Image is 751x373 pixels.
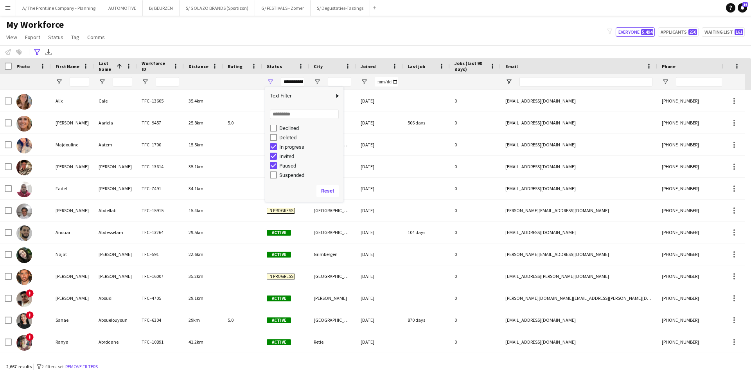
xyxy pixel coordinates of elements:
a: Comms [84,32,108,42]
div: Filter List [265,86,343,189]
button: Waiting list161 [702,27,745,37]
div: [EMAIL_ADDRESS][DOMAIN_NAME] [501,222,657,243]
div: [DATE] [356,200,403,221]
div: [DATE] [356,265,403,287]
div: [PERSON_NAME] [51,156,94,177]
input: Search filter values [270,110,339,119]
div: [EMAIL_ADDRESS][DOMAIN_NAME] [501,156,657,177]
div: [DATE] [356,287,403,309]
div: TFC -591 [137,243,184,265]
div: [PERSON_NAME] [94,178,137,199]
a: View [3,32,20,42]
input: Email Filter Input [519,77,652,86]
div: Fadel [51,178,94,199]
a: Status [45,32,66,42]
div: Majdouline [51,134,94,155]
div: TFC -4705 [137,287,184,309]
div: Ranya [51,331,94,353]
div: 0 [450,265,501,287]
button: Applicants250 [658,27,699,37]
span: 250 [688,29,697,35]
div: In progress [279,144,341,150]
img: Ismael Aboudi [16,291,32,307]
div: [DATE] [356,178,403,199]
span: City [314,63,323,69]
div: [GEOGRAPHIC_DATA] [309,200,356,221]
div: [DATE] [356,112,403,133]
div: [PERSON_NAME] [94,265,137,287]
div: Abdesselam [94,222,137,243]
div: Column Filter [265,87,343,202]
div: [DATE] [356,222,403,243]
a: 16 [738,3,747,13]
span: 15.4km [189,207,203,213]
span: Rating [228,63,243,69]
div: [EMAIL_ADDRESS][DOMAIN_NAME] [501,134,657,155]
button: S/ GOLAZO BRANDS (Sportizon) [180,0,255,16]
span: Last Name [99,60,113,72]
div: [EMAIL_ADDRESS][DOMAIN_NAME] [501,178,657,199]
div: [PERSON_NAME] [309,287,356,309]
span: Status [267,63,282,69]
span: In progress [267,274,295,279]
img: Sanae Abouelouyoun [16,313,32,329]
div: TFC -13605 [137,90,184,112]
div: [PERSON_NAME] [51,287,94,309]
span: Distance [189,63,208,69]
span: ! [26,311,34,319]
span: My Workforce [6,19,64,31]
div: Aboudi [94,287,137,309]
button: Open Filter Menu [142,78,149,85]
span: First Name [56,63,79,69]
div: [PERSON_NAME][DOMAIN_NAME][EMAIL_ADDRESS][PERSON_NAME][DOMAIN_NAME] [501,287,657,309]
div: 0 [450,178,501,199]
span: 2 filters set [41,364,64,369]
span: 22.6km [189,251,203,257]
img: Fadel Abdel-Kader [16,182,32,197]
a: Tag [68,32,83,42]
span: Last job [408,63,425,69]
div: 0 [450,156,501,177]
div: Abrddane [94,331,137,353]
div: [PERSON_NAME] [51,200,94,221]
div: Aatem [94,134,137,155]
span: 34.1km [189,186,203,191]
div: [GEOGRAPHIC_DATA] [309,265,356,287]
button: Reset [316,185,339,197]
div: Aaricia [94,112,137,133]
div: [PERSON_NAME] [51,265,94,287]
div: [EMAIL_ADDRESS][DOMAIN_NAME] [501,112,657,133]
div: Invited [279,153,341,159]
span: Workforce ID [142,60,170,72]
div: [DATE] [356,156,403,177]
button: Open Filter Menu [267,78,274,85]
div: Paused [279,163,341,169]
span: Active [267,317,291,323]
input: Joined Filter Input [375,77,398,86]
img: Chadi Abi Nader [16,269,32,285]
span: Active [267,339,291,345]
button: Everyone5,494 [616,27,655,37]
button: B/ BEURZEN [143,0,180,16]
input: First Name Filter Input [70,77,89,86]
button: A/ The Frontline Company - Planning [16,0,102,16]
div: 0 [450,112,501,133]
a: Export [22,32,43,42]
div: Sanae [51,309,94,331]
div: 0 [450,309,501,331]
div: [EMAIL_ADDRESS][DOMAIN_NAME] [501,309,657,331]
div: [DATE] [356,309,403,331]
div: Anouar [51,222,94,243]
span: 161 [735,29,743,35]
span: Text Filter [265,89,334,103]
span: 5,494 [641,29,653,35]
span: Export [25,34,40,41]
div: [EMAIL_ADDRESS][DOMAIN_NAME] [501,90,657,112]
span: 15.5km [189,142,203,148]
div: TFC -1700 [137,134,184,155]
div: Deleted [279,135,341,141]
button: Remove filters [64,362,99,371]
img: Gaeremynck Aaricia [16,116,32,132]
span: Joined [361,63,376,69]
span: 35.1km [189,164,203,169]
